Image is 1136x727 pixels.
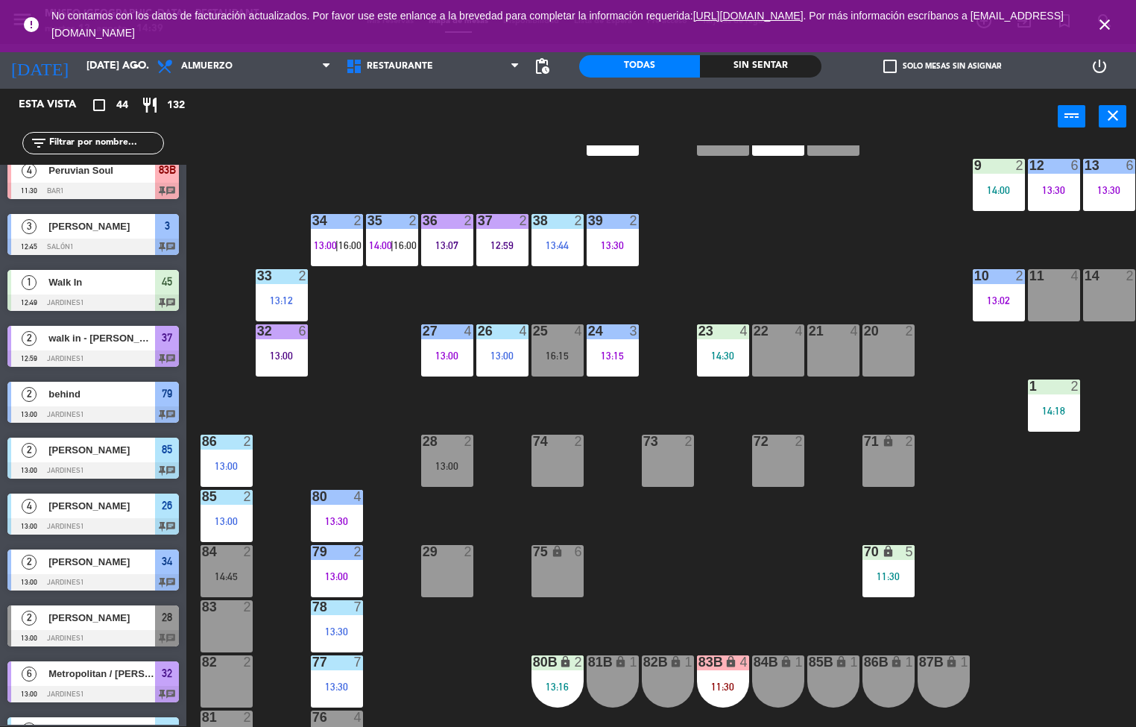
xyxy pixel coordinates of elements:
div: 7 [353,600,362,614]
div: 14:45 [201,571,253,582]
span: [PERSON_NAME] [48,498,155,514]
span: Peruvian Soul [48,163,155,178]
div: Esta vista [7,96,107,114]
span: 4 [22,499,37,514]
div: 5 [905,545,914,558]
div: 13:30 [1083,185,1135,195]
div: 13:00 [201,461,253,471]
div: 2 [574,655,583,669]
div: 2 [1015,159,1024,172]
div: 2 [243,435,252,448]
div: 13:00 [201,516,253,526]
div: 6 [298,324,307,338]
span: [PERSON_NAME] [48,610,155,626]
div: 25 [533,324,534,338]
div: 85 [202,490,203,503]
div: 77 [312,655,313,669]
i: close [1096,16,1114,34]
div: 14:00 [973,185,1025,195]
div: 2 [629,214,638,227]
i: lock [725,655,737,668]
div: 1 [795,655,804,669]
i: arrow_drop_down [127,57,145,75]
i: lock [669,655,682,668]
div: 3 [629,324,638,338]
div: 13:30 [311,516,363,526]
i: lock [551,545,564,558]
div: 79 [312,545,313,558]
div: 6 [1070,159,1079,172]
div: 12:59 [476,240,528,251]
label: Solo mesas sin asignar [883,60,1001,73]
span: 32 [162,664,172,682]
div: 80B [533,655,534,669]
span: No contamos con los datos de facturación actualizados. Por favor use este enlance a la brevedad p... [51,10,1064,39]
div: 2 [519,214,528,227]
i: lock [780,655,792,668]
div: 14:30 [697,350,749,361]
div: 2 [574,214,583,227]
span: 2 [22,555,37,570]
div: 13:00 [476,350,528,361]
div: 34 [312,214,313,227]
div: 4 [1070,269,1079,283]
span: 34 [162,553,172,570]
span: 6 [22,667,37,682]
span: Metropolitan / [PERSON_NAME] Family x5 [48,666,155,682]
div: 13:12 [256,295,308,306]
div: 26 [478,324,479,338]
span: behind [48,386,155,402]
div: 2 [1015,269,1024,283]
div: 82 [202,655,203,669]
button: power_input [1058,105,1085,128]
div: 13:30 [1028,185,1080,195]
div: 4 [353,490,362,503]
div: Todas [579,55,700,78]
div: 39 [588,214,589,227]
i: lock [882,435,894,447]
div: 2 [353,214,362,227]
span: 2 [22,331,37,346]
div: 13:44 [531,240,584,251]
div: 12 [1029,159,1030,172]
div: 4 [464,324,473,338]
div: 82B [643,655,644,669]
div: 76 [312,711,313,724]
i: error [22,16,40,34]
div: 37 [478,214,479,227]
span: 3 [22,219,37,234]
a: [URL][DOMAIN_NAME] [693,10,804,22]
i: lock [559,655,572,668]
i: power_input [1063,107,1081,125]
div: 2 [905,435,914,448]
div: 1 [905,655,914,669]
span: | [335,239,338,251]
div: 2 [243,490,252,503]
div: 2 [243,711,252,724]
div: 2 [795,435,804,448]
div: 7 [353,655,362,669]
div: 11:30 [697,682,749,692]
div: 2 [1126,269,1135,283]
div: 2 [243,545,252,558]
div: 14:18 [1028,406,1080,416]
div: 75 [533,545,534,558]
div: 13:00 [256,350,308,361]
div: 2 [243,600,252,614]
div: 21 [809,324,810,338]
div: 13:30 [587,240,639,251]
div: 81B [588,655,589,669]
span: check_box_outline_blank [883,60,897,73]
span: 132 [167,97,185,114]
span: | [391,239,394,251]
div: 4 [739,655,748,669]
i: lock [614,655,627,668]
div: 1 [684,655,693,669]
div: 13:00 [421,461,473,471]
span: 28 [162,608,172,626]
